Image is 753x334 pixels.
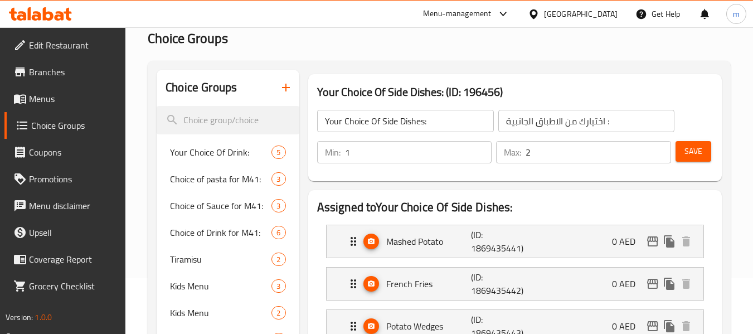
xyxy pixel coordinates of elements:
div: Choices [271,306,285,320]
span: Coupons [29,146,117,159]
span: 2 [272,308,285,318]
p: 0 AED [612,320,644,333]
div: Choice of Sauce for M41:3 [157,192,299,219]
div: [GEOGRAPHIC_DATA] [544,8,618,20]
div: Choices [271,253,285,266]
a: Edit Restaurant [4,32,126,59]
h2: Choice Groups [166,79,237,96]
div: Choices [271,279,285,293]
span: Upsell [29,226,117,239]
span: 3 [272,174,285,185]
span: Kids Menu [170,279,271,293]
span: Version: [6,310,33,325]
span: 5 [272,147,285,158]
span: 3 [272,201,285,211]
div: Choices [271,199,285,212]
div: Choices [271,146,285,159]
div: Expand [327,225,703,258]
span: Choice of Sauce for M41: [170,199,271,212]
a: Promotions [4,166,126,192]
p: 0 AED [612,277,644,291]
a: Grocery Checklist [4,273,126,299]
div: Your Choice Of Drink:5 [157,139,299,166]
span: Choice Groups [31,119,117,132]
div: Choice of pasta for M41:3 [157,166,299,192]
button: edit [644,275,661,292]
p: (ID: 1869435442) [471,270,528,297]
button: duplicate [661,275,678,292]
span: Kids Menu [170,306,271,320]
span: Choice of pasta for M41: [170,172,271,186]
button: delete [678,233,694,250]
p: Potato Wedges [386,320,472,333]
div: Tiramisu2 [157,246,299,273]
p: Min: [325,146,341,159]
a: Menu disclaimer [4,192,126,219]
span: Promotions [29,172,117,186]
div: Expand [327,268,703,300]
button: edit [644,233,661,250]
span: Tiramisu [170,253,271,266]
div: Kids Menu2 [157,299,299,326]
p: 0 AED [612,235,644,248]
a: Coupons [4,139,126,166]
div: Choice of Drink for M41:6 [157,219,299,246]
p: Mashed Potato [386,235,472,248]
input: search [157,106,299,134]
div: Kids Menu3 [157,273,299,299]
span: Your Choice Of Drink: [170,146,271,159]
span: Choice Groups [148,26,228,51]
p: French Fries [386,277,472,291]
a: Menus [4,85,126,112]
button: Save [676,141,711,162]
p: Max: [504,146,521,159]
button: duplicate [661,233,678,250]
span: Choice of Drink for M41: [170,226,271,239]
span: Branches [29,65,117,79]
span: Coverage Report [29,253,117,266]
span: 2 [272,254,285,265]
a: Branches [4,59,126,85]
span: Save [684,144,702,158]
span: 3 [272,281,285,292]
span: m [733,8,740,20]
h2: Assigned to Your Choice Of Side Dishes: [317,199,713,216]
p: (ID: 1869435441) [471,228,528,255]
div: Menu-management [423,7,492,21]
a: Upsell [4,219,126,246]
button: delete [678,275,694,292]
h3: Your Choice Of Side Dishes: (ID: 196456) [317,83,713,101]
span: Grocery Checklist [29,279,117,293]
span: 1.0.0 [35,310,52,325]
span: Menu disclaimer [29,199,117,212]
span: Edit Restaurant [29,38,117,52]
li: Expand [317,220,713,263]
a: Coverage Report [4,246,126,273]
span: Menus [29,92,117,105]
span: 6 [272,227,285,238]
a: Choice Groups [4,112,126,139]
li: Expand [317,263,713,305]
